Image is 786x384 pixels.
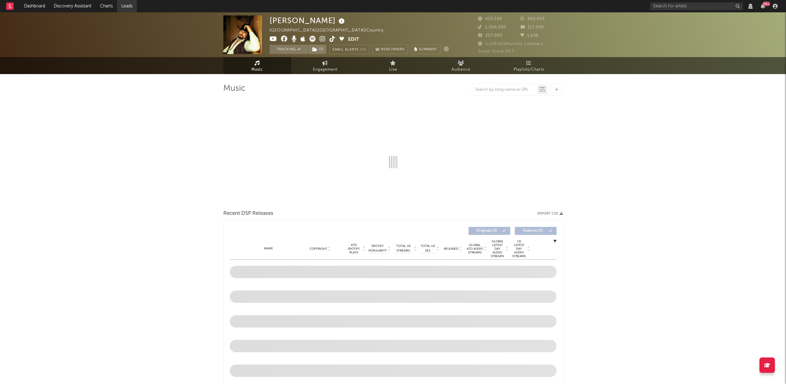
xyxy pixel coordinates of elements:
a: Audience [427,57,495,74]
a: Live [359,57,427,74]
span: Summary [419,48,437,51]
a: Engagement [291,57,359,74]
button: Features(0) [515,227,557,235]
span: 207,000 [478,34,502,38]
button: Export CSV [537,212,563,215]
span: Spotify Popularity [368,244,387,253]
span: Total US SES [420,244,436,253]
span: 423,540 [478,17,502,21]
div: 99 + [763,2,770,6]
span: Audience [452,66,470,73]
div: Name [242,246,295,251]
button: Email AlertsOn [329,45,369,54]
span: 117,000 [520,25,544,29]
button: Edit [348,36,359,44]
a: Playlists/Charts [495,57,563,74]
span: 1,300,000 [478,25,506,29]
span: ( 1 ) [308,45,326,54]
a: Music [223,57,291,74]
span: Released [444,247,458,251]
span: Features ( 0 ) [519,229,547,233]
button: Originals(0) [469,227,510,235]
span: Music [251,66,263,73]
button: 99+ [761,4,765,9]
button: Summary [411,45,440,54]
button: (1) [309,45,326,54]
span: 1,638 [520,34,539,38]
span: Benchmark [381,46,405,53]
span: Playlists/Charts [514,66,544,73]
span: Jump Score: 83.7 [478,49,514,53]
input: Search for artists [650,2,743,10]
input: Search by song name or URL [472,87,537,92]
span: Engagement [313,66,338,73]
span: Originals ( 0 ) [473,229,501,233]
a: Benchmark [372,45,408,54]
div: [GEOGRAPHIC_DATA] | [GEOGRAPHIC_DATA] | Country [270,27,398,34]
span: US Latest Day Audio Streams [512,240,527,258]
span: Copyright [309,247,327,251]
span: 5,038,615 Monthly Listeners [478,42,543,46]
span: 682,950 [520,17,545,21]
span: Global Latest Day Audio Streams [490,240,505,258]
span: ATD Spotify Plays [346,243,362,254]
button: Tracking [270,45,308,54]
span: Global ATD Audio Streams [466,243,483,254]
div: [PERSON_NAME] [270,15,346,26]
em: On [360,48,366,52]
span: Live [389,66,397,73]
span: Recent DSP Releases [223,210,273,217]
span: Total US Streams [393,244,413,253]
